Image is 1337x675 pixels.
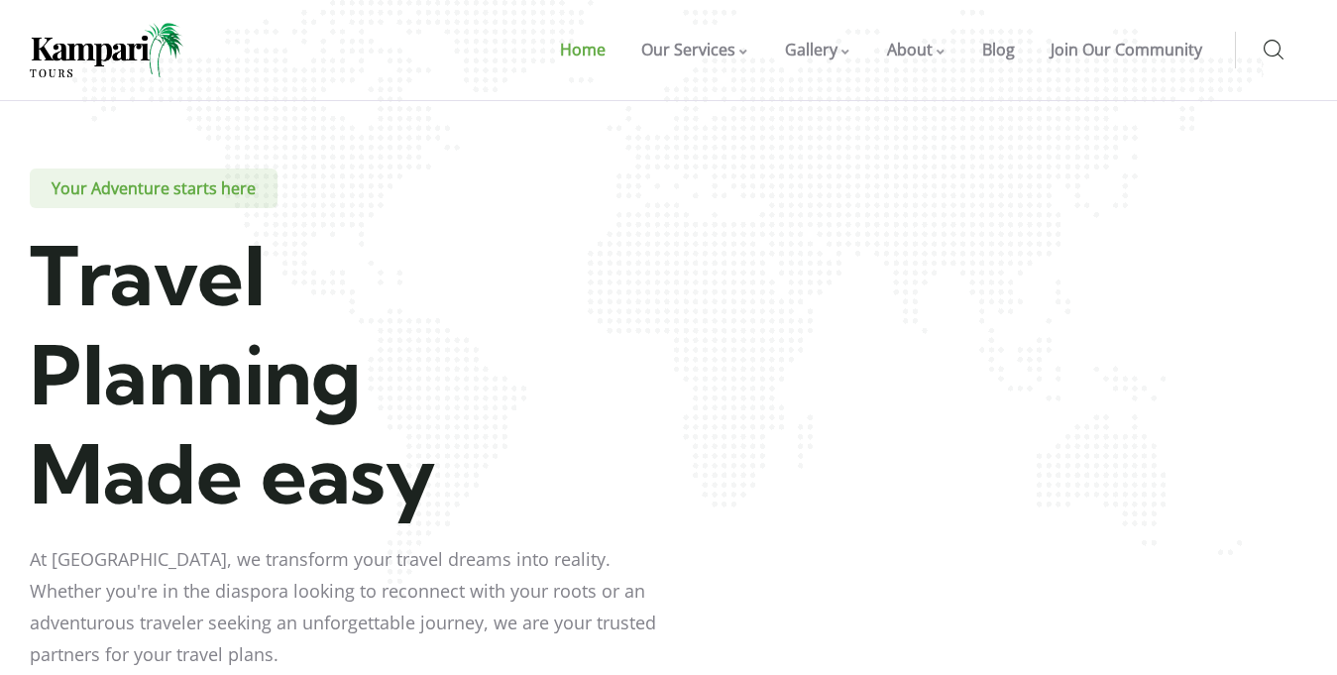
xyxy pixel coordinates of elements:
img: Home [30,23,183,77]
span: Travel Planning Made easy [30,225,436,524]
span: Join Our Community [1051,39,1202,60]
span: Gallery [785,39,837,60]
span: About [887,39,933,60]
span: Blog [982,39,1015,60]
span: Your Adventure starts here [30,169,278,208]
span: Home [560,39,606,60]
span: Our Services [641,39,735,60]
div: At [GEOGRAPHIC_DATA], we transform your travel dreams into reality. Whether you're in the diaspor... [30,523,666,670]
